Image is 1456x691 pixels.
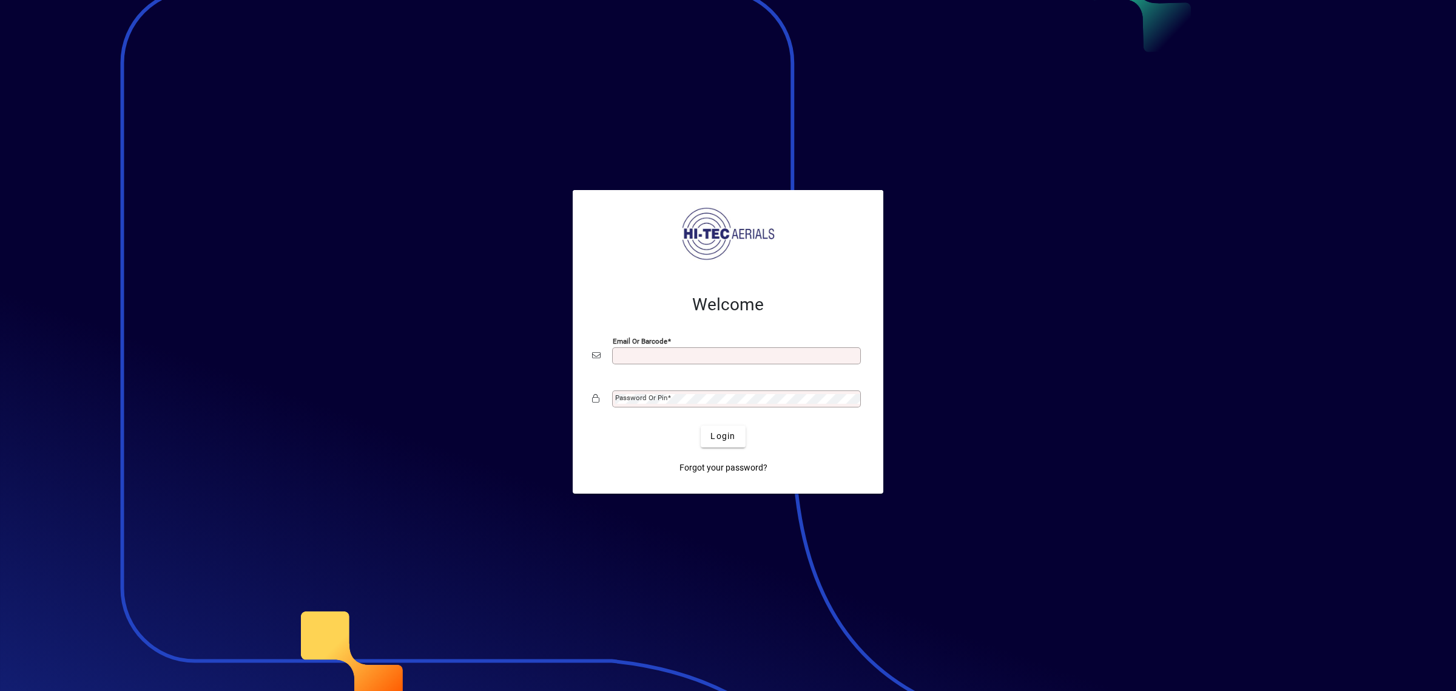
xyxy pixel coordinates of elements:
button: Login [701,426,745,448]
mat-label: Email or Barcode [613,336,667,345]
span: Forgot your password? [679,461,767,474]
mat-label: Password or Pin [615,393,667,402]
a: Forgot your password? [675,457,772,479]
span: Login [710,430,735,443]
h2: Welcome [592,294,864,315]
